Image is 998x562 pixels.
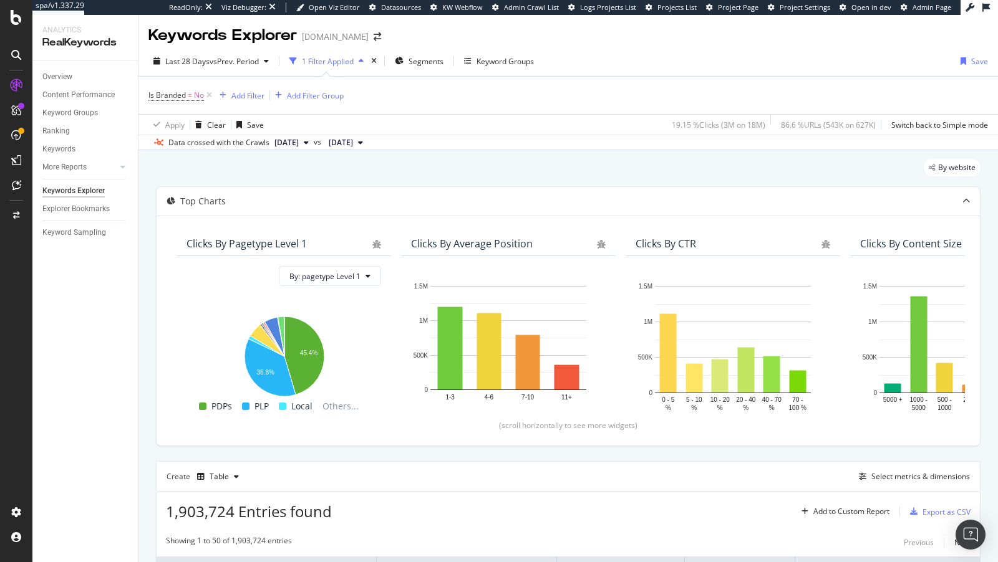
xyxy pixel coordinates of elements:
button: Select metrics & dimensions [854,469,970,484]
span: No [194,87,204,104]
text: 500K [863,354,878,361]
text: 1000 - [910,396,928,403]
button: Clear [190,115,226,135]
div: Apply [165,120,185,130]
text: 5000 + [883,396,903,403]
span: Admin Crawl List [504,2,559,12]
text: 10 - 20 [710,396,730,403]
span: vs [314,136,324,148]
div: Analytics [42,25,128,36]
div: [DOMAIN_NAME] [302,31,369,43]
div: Data crossed with the Crawls [168,137,269,148]
div: (scroll horizontally to see more widgets) [172,420,965,431]
div: Clicks By Content Size [860,237,962,250]
span: By: pagetype Level 1 [289,271,361,282]
button: Next [954,535,971,550]
text: % [691,404,697,411]
text: % [743,404,748,411]
div: ReadOnly: [169,2,203,12]
span: Admin Page [913,2,951,12]
div: Clicks By Average Position [411,237,533,250]
div: More Reports [42,161,87,174]
div: Content Performance [42,88,115,102]
text: 70 - [792,396,803,403]
svg: A chart. [411,280,606,410]
text: 0 [873,389,877,396]
text: 500 - [937,396,952,403]
button: [DATE] [324,135,368,150]
div: Keywords Explorer [42,184,105,198]
a: Project Page [706,2,758,12]
text: 250 - [963,396,977,403]
text: 1.5M [639,283,652,290]
a: Projects List [646,2,697,12]
a: More Reports [42,161,117,174]
text: 5000 [912,404,926,411]
button: By: pagetype Level 1 [279,266,381,286]
div: arrow-right-arrow-left [374,32,381,41]
text: 1.5M [414,283,428,290]
div: Overview [42,70,72,83]
span: vs Prev. Period [210,56,259,67]
span: Last 28 Days [165,56,210,67]
span: Open in dev [851,2,891,12]
span: PDPs [211,399,232,414]
text: % [717,404,723,411]
div: Keyword Groups [42,107,98,120]
span: Segments [409,56,443,67]
div: bug [821,240,830,249]
div: Clicks By CTR [636,237,696,250]
a: Overview [42,70,129,83]
text: 5 - 10 [686,396,702,403]
div: Keywords [42,143,75,156]
text: 40 - 70 [762,396,782,403]
div: Viz Debugger: [221,2,266,12]
text: 0 [424,386,428,393]
div: legacy label [924,159,981,176]
span: Others... [317,399,364,414]
text: 11+ [561,394,572,401]
a: Keywords [42,143,129,156]
button: Segments [390,51,448,71]
a: Admin Page [901,2,951,12]
span: Is Branded [148,90,186,100]
div: Keyword Groups [477,56,534,67]
div: RealKeywords [42,36,128,50]
div: 1 Filter Applied [302,56,354,67]
a: Project Settings [768,2,830,12]
button: Add Filter [215,88,264,103]
span: Logs Projects List [580,2,636,12]
div: times [369,55,379,67]
a: Explorer Bookmarks [42,202,129,216]
span: Local [291,399,312,414]
button: Apply [148,115,185,135]
div: Add to Custom Report [813,508,889,515]
span: Projects List [657,2,697,12]
div: Next [954,537,971,548]
button: Save [956,51,988,71]
text: % [769,404,775,411]
text: 1.5M [863,283,877,290]
span: Project Settings [780,2,830,12]
a: Ranking [42,125,129,138]
text: 500K [414,352,429,359]
button: Save [231,115,264,135]
button: Add to Custom Report [797,502,889,522]
text: 500K [638,354,653,361]
text: 45.4% [300,350,317,356]
button: 1 Filter Applied [284,51,369,71]
text: 4-6 [485,394,494,401]
div: Showing 1 to 50 of 1,903,724 entries [166,535,292,550]
button: Keyword Groups [459,51,539,71]
div: Save [247,120,264,130]
svg: A chart. [636,280,830,414]
span: PLP [254,399,269,414]
span: Open Viz Editor [309,2,360,12]
span: 1,903,724 Entries found [166,501,332,522]
span: By website [938,164,976,171]
span: KW Webflow [442,2,483,12]
div: Top Charts [180,195,226,207]
button: Add Filter Group [270,88,344,103]
a: Content Performance [42,88,129,102]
